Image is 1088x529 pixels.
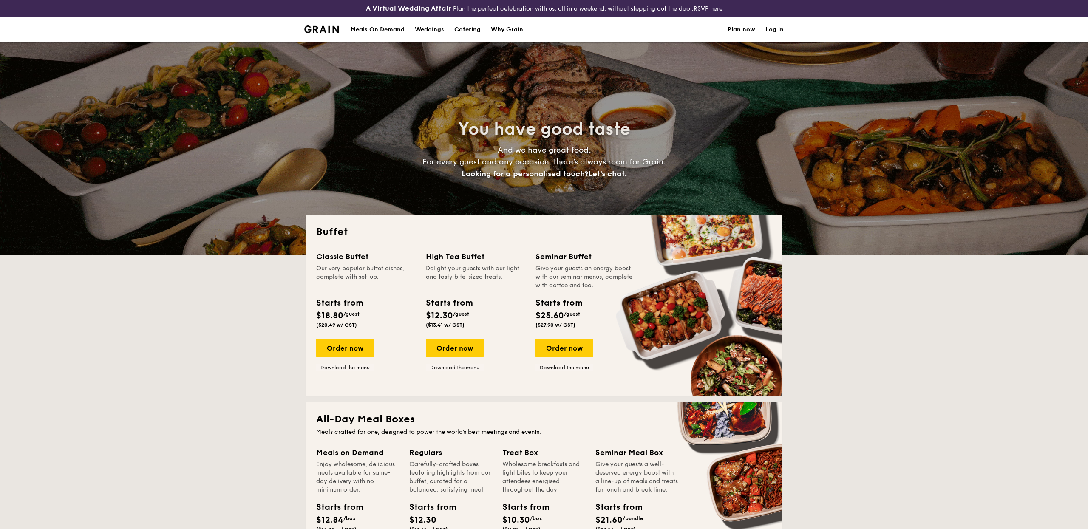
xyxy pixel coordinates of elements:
[426,339,484,357] div: Order now
[316,447,399,458] div: Meals on Demand
[409,447,492,458] div: Regulars
[502,515,530,525] span: $10.30
[535,251,635,263] div: Seminar Buffet
[304,25,339,33] a: Logotype
[422,145,666,178] span: And we have great food. For every guest and any occasion, there’s always room for Grain.
[595,515,623,525] span: $21.60
[453,311,469,317] span: /guest
[346,17,410,42] a: Meals On Demand
[535,322,575,328] span: ($27.90 w/ GST)
[728,17,755,42] a: Plan now
[454,17,481,42] h1: Catering
[409,501,448,514] div: Starts from
[426,297,472,309] div: Starts from
[304,25,339,33] img: Grain
[410,17,449,42] a: Weddings
[316,339,374,357] div: Order now
[564,311,580,317] span: /guest
[502,447,585,458] div: Treat Box
[426,251,525,263] div: High Tea Buffet
[316,364,374,371] a: Download the menu
[595,447,678,458] div: Seminar Meal Box
[595,501,634,514] div: Starts from
[694,5,722,12] a: RSVP here
[502,501,541,514] div: Starts from
[535,364,593,371] a: Download the menu
[415,17,444,42] div: Weddings
[316,297,363,309] div: Starts from
[409,460,492,494] div: Carefully-crafted boxes featuring highlights from our buffet, curated for a balanced, satisfying ...
[316,460,399,494] div: Enjoy wholesome, delicious meals available for same-day delivery with no minimum order.
[535,264,635,290] div: Give your guests an energy boost with our seminar menus, complete with coffee and tea.
[491,17,523,42] div: Why Grain
[316,311,343,321] span: $18.80
[535,311,564,321] span: $25.60
[343,515,356,521] span: /box
[426,364,484,371] a: Download the menu
[316,501,354,514] div: Starts from
[588,169,627,178] span: Let's chat.
[316,413,772,426] h2: All-Day Meal Boxes
[299,3,789,14] div: Plan the perfect celebration with us, all in a weekend, without stepping out the door.
[765,17,784,42] a: Log in
[462,169,588,178] span: Looking for a personalised touch?
[316,515,343,525] span: $12.84
[530,515,542,521] span: /box
[316,322,357,328] span: ($20.49 w/ GST)
[316,225,772,239] h2: Buffet
[316,251,416,263] div: Classic Buffet
[595,460,678,494] div: Give your guests a well-deserved energy boost with a line-up of meals and treats for lunch and br...
[409,515,436,525] span: $12.30
[623,515,643,521] span: /bundle
[366,3,451,14] h4: A Virtual Wedding Affair
[502,460,585,494] div: Wholesome breakfasts and light bites to keep your attendees energised throughout the day.
[535,339,593,357] div: Order now
[426,311,453,321] span: $12.30
[316,428,772,436] div: Meals crafted for one, designed to power the world's best meetings and events.
[486,17,528,42] a: Why Grain
[343,311,360,317] span: /guest
[316,264,416,290] div: Our very popular buffet dishes, complete with set-up.
[426,264,525,290] div: Delight your guests with our light and tasty bite-sized treats.
[426,322,465,328] span: ($13.41 w/ GST)
[351,17,405,42] div: Meals On Demand
[535,297,582,309] div: Starts from
[449,17,486,42] a: Catering
[458,119,630,139] span: You have good taste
